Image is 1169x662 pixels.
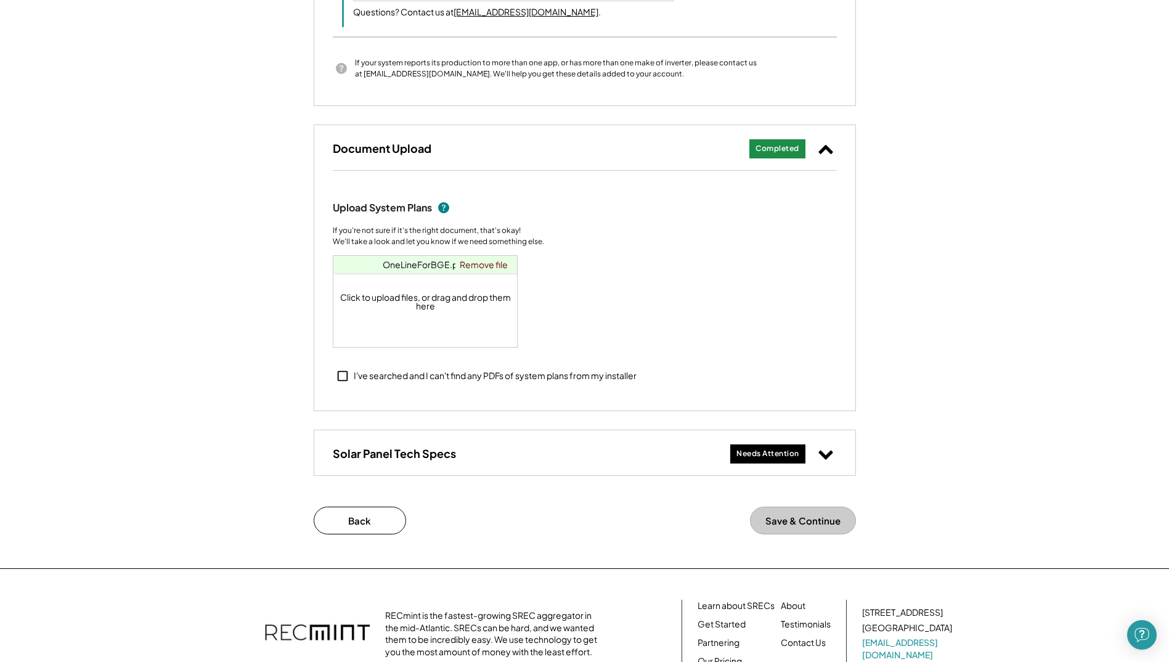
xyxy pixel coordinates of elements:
div: [GEOGRAPHIC_DATA] [862,622,952,634]
a: Contact Us [781,637,826,649]
div: Completed [756,144,799,154]
a: Remove file [455,256,512,273]
a: Learn about SRECs [698,600,775,612]
a: About [781,600,805,612]
div: Needs Attention [736,449,799,459]
div: Upload System Plans [333,202,432,215]
a: Get Started [698,618,746,631]
div: Click to upload files, or drag and drop them here [333,256,518,347]
h3: Solar Panel Tech Specs [333,446,456,460]
a: OneLineForBGE.png [383,259,468,270]
div: If you're not sure if it's the right document, that's okay! We'll take a look and let you know if... [333,225,544,247]
a: [EMAIL_ADDRESS][DOMAIN_NAME] [862,637,955,661]
div: [STREET_ADDRESS] [862,607,943,619]
button: Back [314,507,406,534]
div: I've searched and I can't find any PDFs of system plans from my installer [354,370,637,382]
button: Save & Continue [750,507,856,534]
div: If your system reports its production to more than one app, or has more than one make of inverter... [355,57,758,80]
a: Partnering [698,637,739,649]
h3: Document Upload [333,141,431,155]
a: [EMAIL_ADDRESS][DOMAIN_NAME] [454,6,598,17]
div: Open Intercom Messenger [1127,620,1157,650]
a: Testimonials [781,618,831,631]
div: RECmint is the fastest-growing SREC aggregator in the mid-Atlantic. SRECs can be hard, and we wan... [385,610,604,658]
img: recmint-logotype%403x.png [265,612,370,655]
div: Questions? Contact us at . [353,6,601,18]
